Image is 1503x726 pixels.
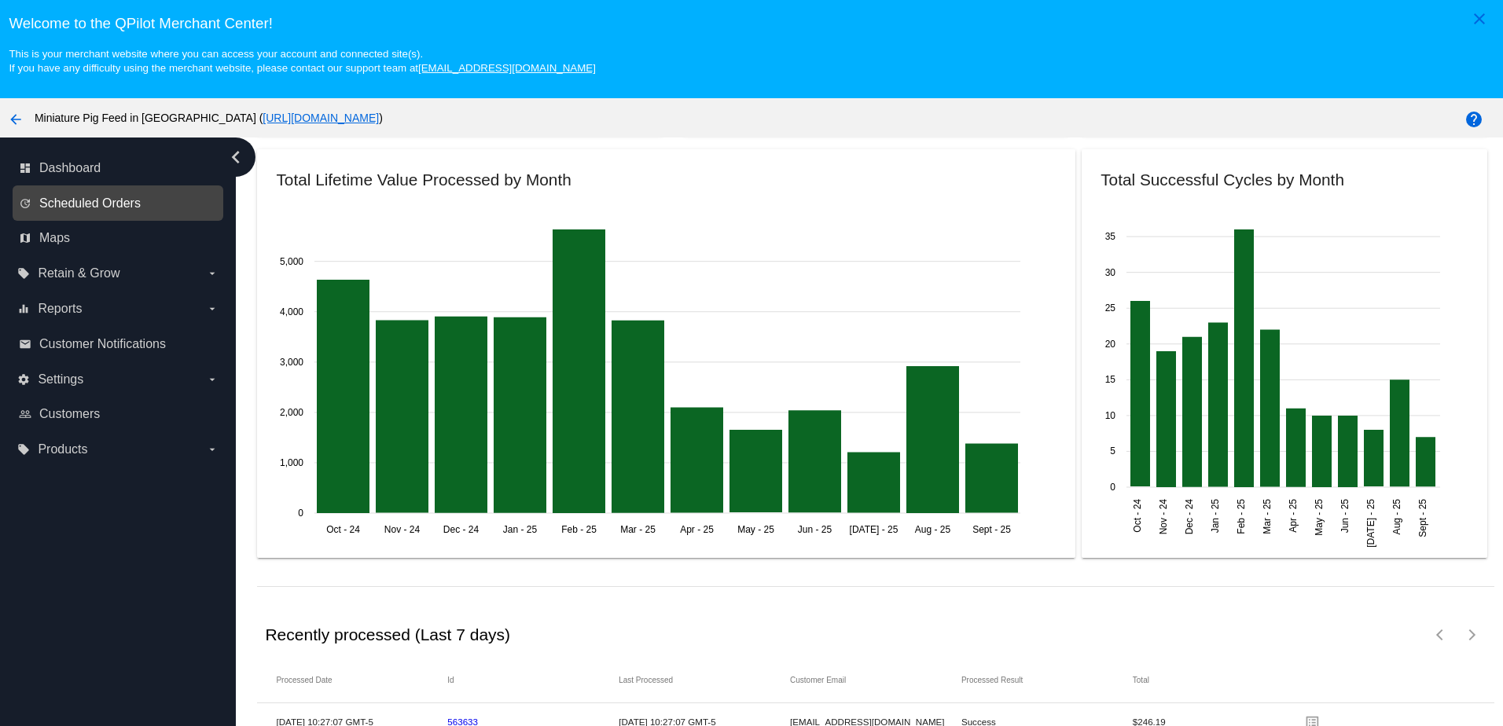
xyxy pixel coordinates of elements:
[39,407,100,421] span: Customers
[1339,498,1350,533] text: Jun - 25
[280,356,303,367] text: 3,000
[1111,445,1116,456] text: 5
[1105,266,1116,277] text: 30
[19,197,31,210] i: update
[276,676,447,684] mat-header-cell: Processed Date
[1314,498,1325,535] text: May - 25
[17,302,30,315] i: equalizer
[19,225,219,251] a: map Maps
[1391,498,1402,534] text: Aug - 25
[443,524,480,535] text: Dec - 24
[1105,302,1116,313] text: 25
[503,524,538,535] text: Jan - 25
[1105,231,1116,242] text: 35
[206,443,219,456] i: arrow_drop_down
[1105,409,1116,420] text: 10
[1101,170,1344,189] h2: Total Successful Cycles by Month
[17,443,30,456] i: local_offer
[418,62,596,74] a: [EMAIL_ADDRESS][DOMAIN_NAME]
[39,231,70,245] span: Maps
[19,332,219,357] a: email Customer Notifications
[280,306,303,317] text: 4,000
[39,337,166,351] span: Customer Notifications
[798,524,832,535] text: Jun - 25
[9,48,595,74] small: This is your merchant website where you can access your account and connected site(s). If you hav...
[384,524,421,535] text: Nov - 24
[17,267,30,280] i: local_offer
[1132,498,1143,532] text: Oct - 24
[681,524,715,535] text: Apr - 25
[961,676,1133,684] mat-header-cell: Processed Result
[6,110,25,129] mat-icon: arrow_back
[1262,498,1273,533] text: Mar - 25
[265,625,510,644] h2: Recently processed (Last 7 days)
[621,524,656,535] text: Mar - 25
[1464,110,1483,129] mat-icon: help
[850,524,898,535] text: [DATE] - 25
[1470,9,1489,28] mat-icon: close
[38,372,83,387] span: Settings
[280,456,303,467] text: 1,000
[1105,374,1116,385] text: 15
[1158,498,1169,534] text: Nov - 24
[223,145,248,170] i: chevron_left
[1105,338,1116,349] text: 20
[35,112,383,124] span: Miniature Pig Feed in [GEOGRAPHIC_DATA] ( )
[1210,498,1221,533] text: Jan - 25
[562,524,597,535] text: Feb - 25
[38,266,119,280] span: Retain & Grow
[1111,482,1116,493] text: 0
[299,508,304,519] text: 0
[39,161,101,175] span: Dashboard
[738,524,775,535] text: May - 25
[973,524,1012,535] text: Sept - 25
[19,408,31,420] i: people_outline
[39,196,141,211] span: Scheduled Orders
[327,524,361,535] text: Oct - 24
[1425,619,1457,651] button: Previous page
[1133,676,1304,684] mat-header-cell: Total
[206,267,219,280] i: arrow_drop_down
[19,232,31,244] i: map
[1417,498,1428,537] text: Sept - 25
[280,255,303,266] text: 5,000
[619,676,790,684] mat-header-cell: Last Processed
[19,401,219,427] a: people_outline Customers
[1288,498,1299,532] text: Apr - 25
[9,15,1494,32] h3: Welcome to the QPilot Merchant Center!
[19,162,31,174] i: dashboard
[38,302,82,316] span: Reports
[1236,498,1247,533] text: Feb - 25
[206,373,219,386] i: arrow_drop_down
[19,156,219,181] a: dashboard Dashboard
[19,338,31,350] i: email
[1184,498,1195,534] text: Dec - 24
[19,191,219,216] a: update Scheduled Orders
[38,442,87,456] span: Products
[1365,498,1376,547] text: [DATE] - 25
[276,170,571,189] h2: Total Lifetime Value Processed by Month
[280,406,303,417] text: 2,000
[263,112,379,124] a: [URL][DOMAIN_NAME]
[17,373,30,386] i: settings
[790,676,961,684] mat-header-cell: Customer Email
[206,302,219,315] i: arrow_drop_down
[1457,619,1488,651] button: Next page
[447,676,619,684] mat-header-cell: Id
[915,524,951,535] text: Aug - 25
